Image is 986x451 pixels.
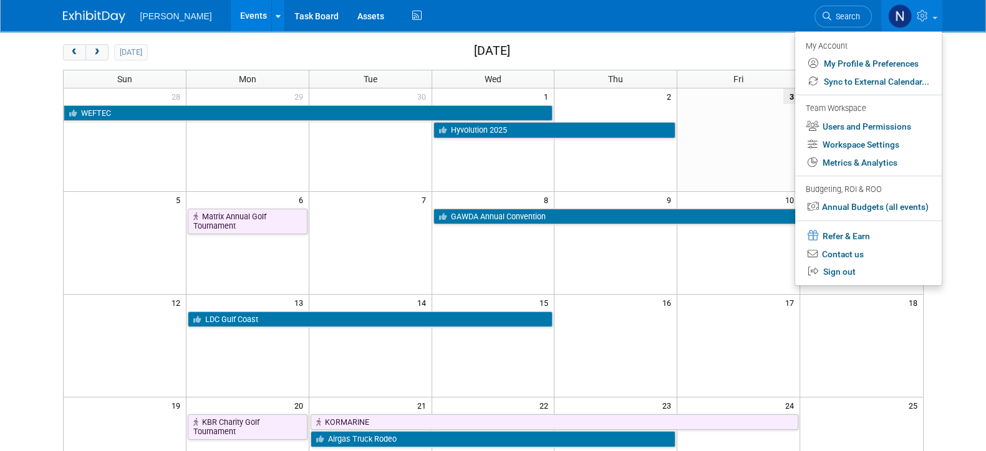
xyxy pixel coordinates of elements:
[293,88,309,104] span: 29
[188,414,307,440] a: KBR Charity Golf Tournament
[795,136,942,154] a: Workspace Settings
[485,74,501,84] span: Wed
[311,431,676,447] a: Airgas Truck Rodeo
[814,6,872,27] a: Search
[795,73,942,91] a: Sync to External Calendar...
[608,74,623,84] span: Thu
[665,192,677,207] span: 9
[665,88,677,104] span: 2
[293,295,309,310] span: 13
[311,414,798,430] a: KORMARINE
[416,397,432,413] span: 21
[188,209,307,234] a: Matrix Annual Golf Tournament
[831,12,860,21] span: Search
[661,397,677,413] span: 23
[63,44,86,60] button: prev
[433,122,676,138] a: Hyvolution 2025
[795,226,942,245] a: Refer & Earn
[188,311,553,328] a: LDC Gulf Coast
[795,55,942,73] a: My Profile & Preferences
[64,105,553,121] a: WEFTEC
[85,44,109,60] button: next
[795,198,942,216] a: Annual Budgets (all events)
[538,397,554,413] span: 22
[795,154,942,172] a: Metrics & Analytics
[795,263,942,281] a: Sign out
[907,397,923,413] span: 25
[543,192,554,207] span: 8
[114,44,147,60] button: [DATE]
[170,295,186,310] span: 12
[170,88,186,104] span: 28
[364,74,377,84] span: Tue
[170,397,186,413] span: 19
[806,102,929,116] div: Team Workspace
[784,295,800,310] span: 17
[117,74,132,84] span: Sun
[806,183,929,196] div: Budgeting, ROI & ROO
[538,295,554,310] span: 15
[297,192,309,207] span: 6
[416,295,432,310] span: 14
[293,397,309,413] span: 20
[63,11,125,23] img: ExhibitDay
[783,88,800,104] span: 3
[416,88,432,104] span: 30
[784,192,800,207] span: 10
[795,118,942,136] a: Users and Permissions
[784,397,800,413] span: 24
[239,74,256,84] span: Mon
[733,74,743,84] span: Fri
[543,88,554,104] span: 1
[795,245,942,263] a: Contact us
[420,192,432,207] span: 7
[806,38,929,53] div: My Account
[433,209,922,225] a: GAWDA Annual Convention
[140,11,212,21] span: [PERSON_NAME]
[661,295,677,310] span: 16
[474,44,510,58] h2: [DATE]
[175,192,186,207] span: 5
[888,4,912,28] img: Nicole Williamson
[907,295,923,310] span: 18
